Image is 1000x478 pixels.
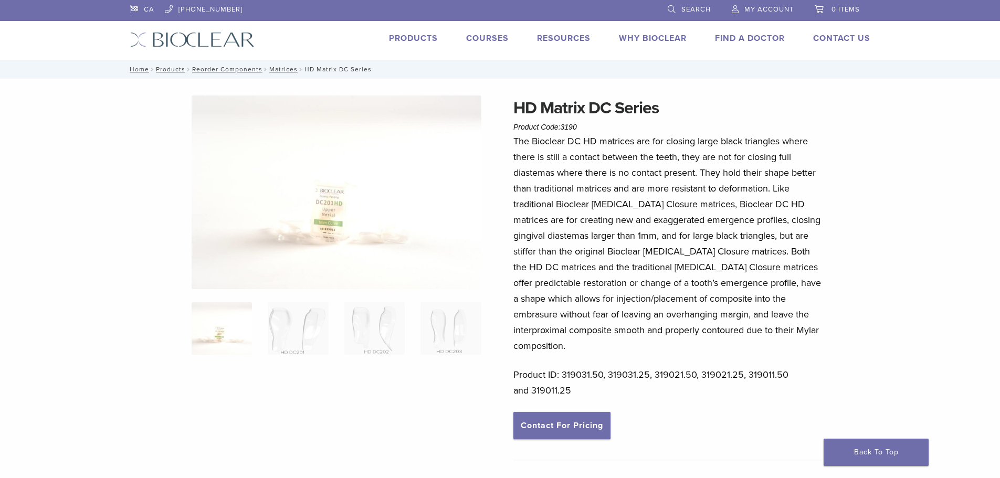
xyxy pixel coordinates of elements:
[192,66,262,73] a: Reorder Components
[269,66,298,73] a: Matrices
[192,95,481,289] img: Anterior HD DC Series Matrices
[420,302,481,355] img: HD Matrix DC Series - Image 4
[262,67,269,72] span: /
[513,123,577,131] span: Product Code:
[513,133,822,354] p: The Bioclear DC HD matrices are for closing large black triangles where there is still a contact ...
[298,67,304,72] span: /
[130,32,255,47] img: Bioclear
[537,33,591,44] a: Resources
[513,367,822,398] p: Product ID: 319031.50, 319031.25, 319021.50, 319021.25, 319011.50 and 319011.25
[149,67,156,72] span: /
[192,302,252,355] img: Anterior-HD-DC-Series-Matrices-324x324.jpg
[824,439,929,466] a: Back To Top
[389,33,438,44] a: Products
[156,66,185,73] a: Products
[561,123,577,131] span: 3190
[268,302,328,355] img: HD Matrix DC Series - Image 2
[513,412,610,439] a: Contact For Pricing
[619,33,687,44] a: Why Bioclear
[831,5,860,14] span: 0 items
[185,67,192,72] span: /
[344,302,405,355] img: HD Matrix DC Series - Image 3
[813,33,870,44] a: Contact Us
[122,60,878,79] nav: HD Matrix DC Series
[466,33,509,44] a: Courses
[744,5,794,14] span: My Account
[513,95,822,121] h1: HD Matrix DC Series
[127,66,149,73] a: Home
[715,33,785,44] a: Find A Doctor
[681,5,711,14] span: Search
